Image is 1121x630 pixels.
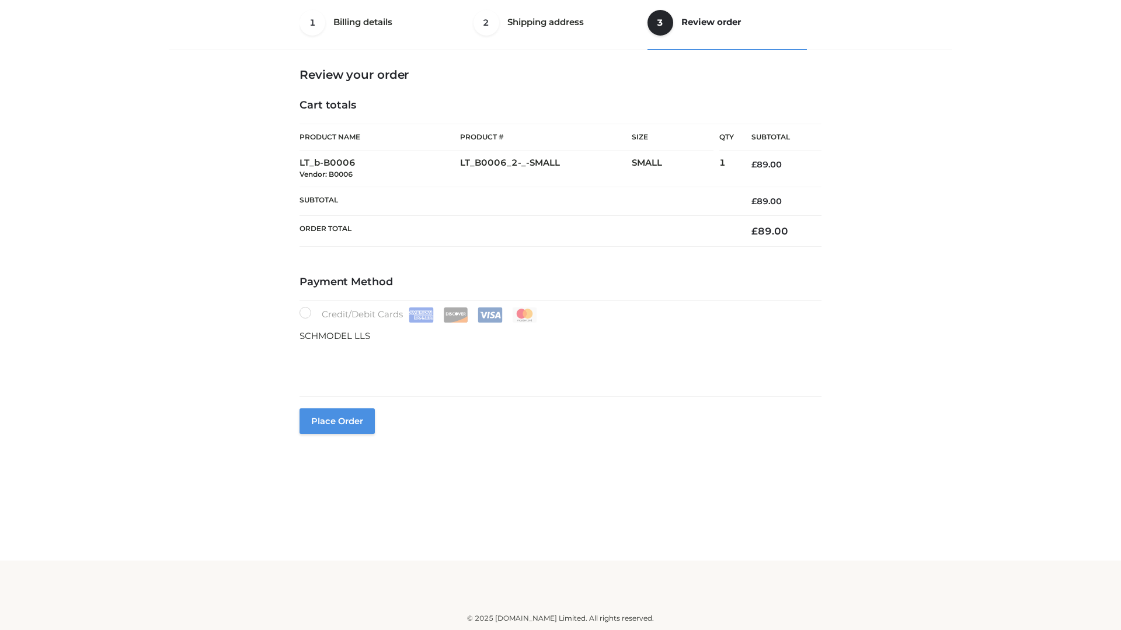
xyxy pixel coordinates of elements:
[300,187,734,215] th: Subtotal
[297,341,819,383] iframe: Secure payment input frame
[751,196,782,206] bdi: 89.00
[300,307,538,323] label: Credit/Debit Cards
[300,328,821,344] p: SCHMODEL LLS
[443,307,468,323] img: Discover
[632,124,713,150] th: Size
[300,216,734,247] th: Order Total
[300,68,821,82] h3: Review your order
[719,150,734,187] td: 1
[173,612,948,624] div: © 2025 [DOMAIN_NAME] Limited. All rights reserved.
[300,99,821,112] h4: Cart totals
[719,124,734,150] th: Qty
[734,124,821,150] th: Subtotal
[409,307,434,323] img: Amex
[478,307,503,323] img: Visa
[751,159,782,170] bdi: 89.00
[300,150,460,187] td: LT_b-B0006
[632,150,719,187] td: SMALL
[460,124,632,150] th: Product #
[751,159,757,170] span: £
[751,225,758,237] span: £
[300,170,353,178] small: Vendor: B0006
[751,225,788,237] bdi: 89.00
[460,150,632,187] td: LT_B0006_2-_-SMALL
[300,276,821,289] h4: Payment Method
[300,124,460,150] th: Product Name
[300,408,375,434] button: Place order
[512,307,537,323] img: Mastercard
[751,196,757,206] span: £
